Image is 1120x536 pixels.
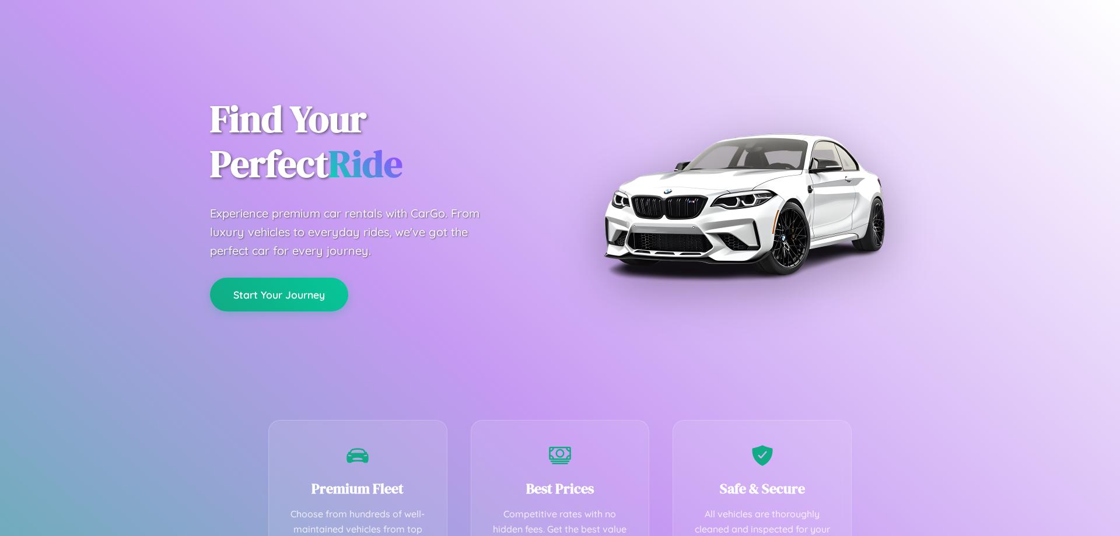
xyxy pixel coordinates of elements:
[286,479,429,498] h3: Premium Fleet
[598,58,890,350] img: Premium BMW car rental vehicle
[210,97,542,187] h1: Find Your Perfect
[691,479,834,498] h3: Safe & Secure
[489,479,632,498] h3: Best Prices
[210,278,348,311] button: Start Your Journey
[328,138,402,189] span: Ride
[210,204,502,260] p: Experience premium car rentals with CarGo. From luxury vehicles to everyday rides, we've got the ...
